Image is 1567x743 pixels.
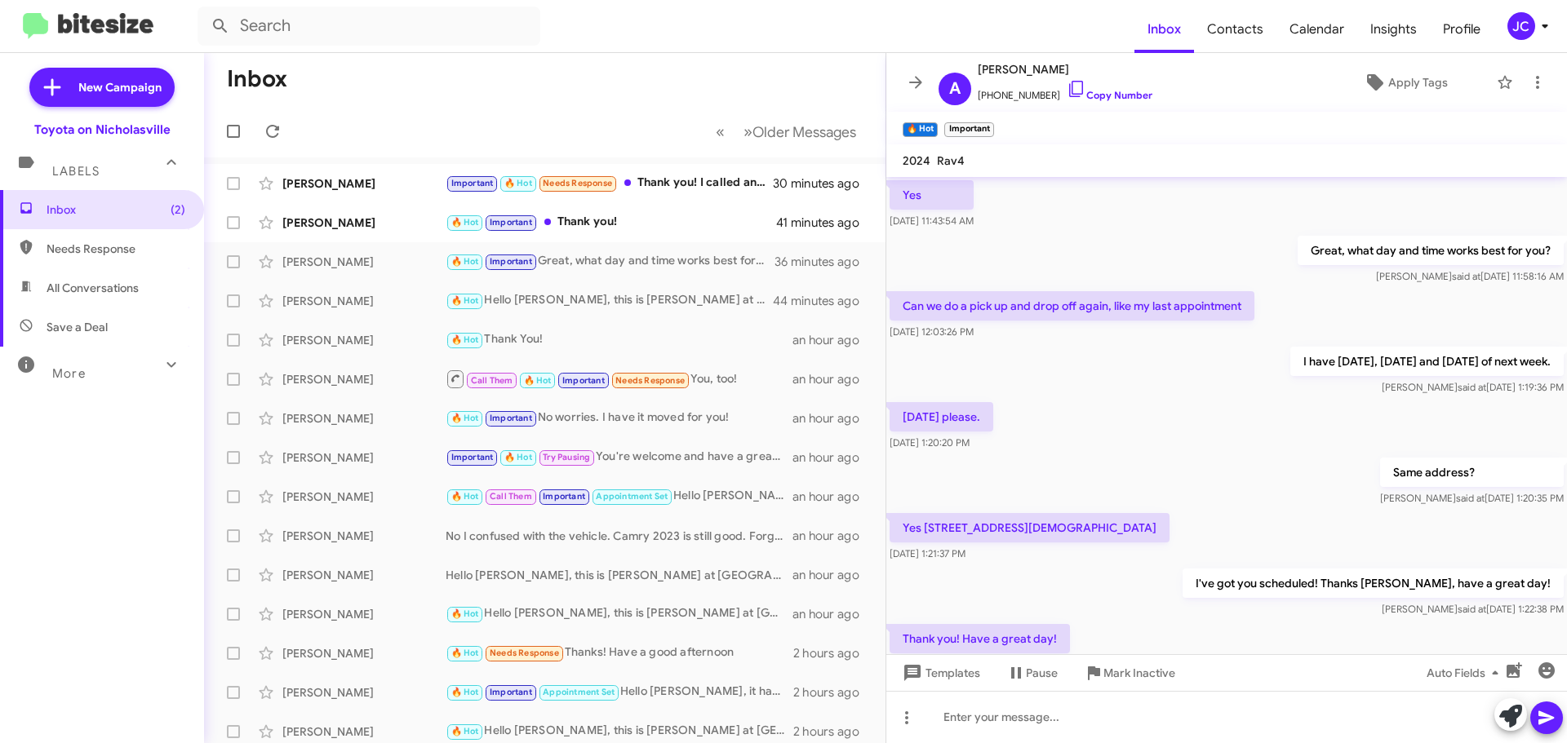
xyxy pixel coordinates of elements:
[451,452,494,462] span: Important
[543,452,590,462] span: Try Pausing
[944,122,993,137] small: Important
[451,334,479,345] span: 🔥 Hot
[451,726,479,736] span: 🔥 Hot
[890,624,1070,653] p: Thank you! Have a great day!
[227,66,287,92] h1: Inbox
[446,330,792,349] div: Thank You!
[937,153,965,168] span: Rav4
[793,684,872,701] div: 2 hours ago
[1427,658,1505,688] span: Auto Fields
[1103,658,1175,688] span: Mark Inactive
[793,723,872,740] div: 2 hours ago
[282,684,446,701] div: [PERSON_NAME]
[792,449,872,466] div: an hour ago
[446,369,792,389] div: You, too!
[282,489,446,505] div: [PERSON_NAME]
[886,658,993,688] button: Templates
[52,366,86,381] span: More
[792,332,872,348] div: an hour ago
[744,122,752,142] span: »
[993,658,1071,688] button: Pause
[1357,6,1430,53] a: Insights
[903,122,938,137] small: 🔥 Hot
[615,375,685,386] span: Needs Response
[775,293,872,309] div: 44 minutes ago
[490,413,532,423] span: Important
[471,375,513,386] span: Call Them
[792,410,872,427] div: an hour ago
[78,79,162,95] span: New Campaign
[792,528,872,544] div: an hour ago
[446,174,775,192] div: Thank you! I called and was able to get it reschedule!
[706,115,735,148] button: Previous
[490,648,559,658] span: Needs Response
[446,448,792,467] div: You're welcome and have a great day!
[47,280,139,296] span: All Conversations
[34,122,171,138] div: Toyota on Nicholasville
[1071,658,1188,688] button: Mark Inactive
[890,402,993,431] p: [DATE] please.
[543,178,612,188] span: Needs Response
[543,687,615,697] span: Appointment Set
[490,256,532,267] span: Important
[1430,6,1494,53] a: Profile
[1026,658,1058,688] span: Pause
[890,547,966,559] span: [DATE] 1:21:37 PM
[793,645,872,661] div: 2 hours ago
[1321,68,1489,97] button: Apply Tags
[282,254,446,270] div: [PERSON_NAME]
[490,217,532,228] span: Important
[451,256,479,267] span: 🔥 Hot
[47,241,185,257] span: Needs Response
[451,687,479,697] span: 🔥 Hot
[1458,381,1486,393] span: said at
[282,449,446,466] div: [PERSON_NAME]
[1376,270,1564,282] span: [PERSON_NAME] [DATE] 11:58:16 AM
[47,319,108,335] span: Save a Deal
[282,332,446,348] div: [PERSON_NAME]
[446,604,792,623] div: Hello [PERSON_NAME], this is [PERSON_NAME] at [GEOGRAPHIC_DATA] on [GEOGRAPHIC_DATA]. It's been a...
[707,115,866,148] nav: Page navigation example
[446,291,775,310] div: Hello [PERSON_NAME], this is [PERSON_NAME] at Toyota on [GEOGRAPHIC_DATA]. It's been a while sinc...
[490,687,532,697] span: Important
[446,487,792,506] div: Hello [PERSON_NAME], it has been a while since we have seen your 2021 Highlander at [GEOGRAPHIC_D...
[734,115,866,148] button: Next
[171,201,185,218] span: (2)
[451,648,479,658] span: 🔥 Hot
[451,295,479,306] span: 🔥 Hot
[890,291,1254,321] p: Can we do a pick up and drop off again, like my last appointment
[524,375,552,386] span: 🔥 Hot
[446,643,793,662] div: Thanks! Have a good afternoon
[282,723,446,740] div: [PERSON_NAME]
[890,436,970,449] span: [DATE] 1:20:20 PM
[1382,381,1564,393] span: [PERSON_NAME] [DATE] 1:19:36 PM
[716,122,725,142] span: «
[890,513,1170,542] p: Yes [STREET_ADDRESS][DEMOGRAPHIC_DATA]
[792,489,872,505] div: an hour ago
[451,491,479,502] span: 🔥 Hot
[1067,89,1152,101] a: Copy Number
[198,7,540,46] input: Search
[451,608,479,619] span: 🔥 Hot
[1414,658,1518,688] button: Auto Fields
[1276,6,1357,53] a: Calendar
[446,409,792,427] div: No worries. I have it moved for you!
[1298,236,1564,265] p: Great, what day and time works best for you?
[1194,6,1276,53] a: Contacts
[504,178,532,188] span: 🔥 Hot
[451,413,479,423] span: 🔥 Hot
[1134,6,1194,53] a: Inbox
[282,410,446,427] div: [PERSON_NAME]
[1388,68,1448,97] span: Apply Tags
[543,491,585,502] span: Important
[282,293,446,309] div: [PERSON_NAME]
[562,375,605,386] span: Important
[792,567,872,583] div: an hour ago
[282,645,446,661] div: [PERSON_NAME]
[47,201,185,218] span: Inbox
[282,528,446,544] div: [PERSON_NAME]
[1382,603,1564,615] span: [PERSON_NAME] [DATE] 1:22:38 PM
